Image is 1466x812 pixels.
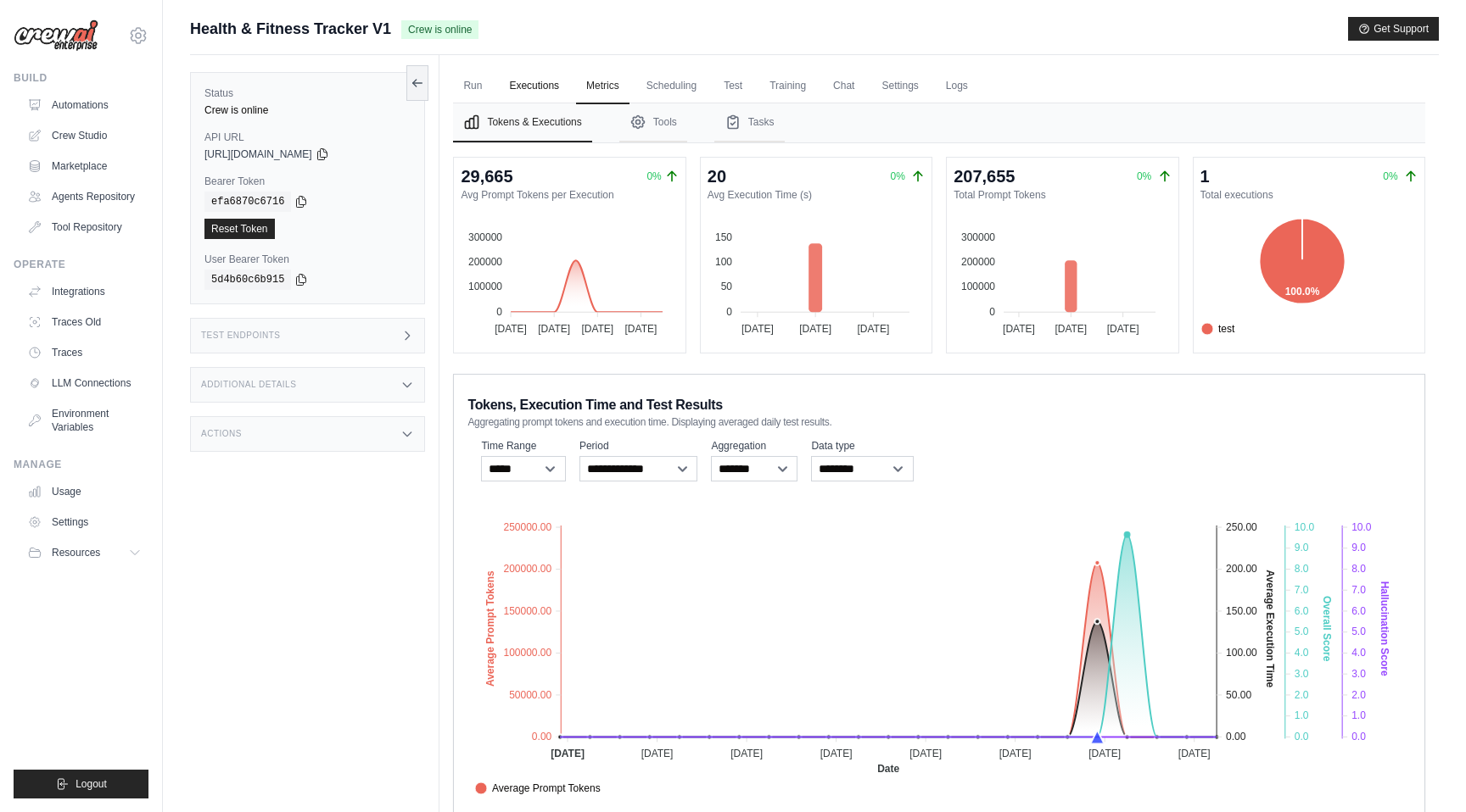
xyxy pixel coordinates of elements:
[910,748,943,759] tspan: [DATE]
[714,103,785,142] button: Tasks
[1295,668,1309,680] tspan: 3.0
[453,103,591,142] button: Tokens & Executions
[204,270,291,290] code: 5d4b60c6b915
[14,71,148,85] div: Build
[20,92,148,119] a: Automations
[582,323,614,335] tspan: [DATE]
[811,439,914,453] label: Data type
[20,309,148,336] a: Traces Old
[731,748,764,759] tspan: [DATE]
[504,605,552,617] tspan: 150000.00
[625,323,657,335] tspan: [DATE]
[20,278,148,305] a: Integrations
[453,69,492,104] a: Run
[1055,323,1088,335] tspan: [DATE]
[504,647,552,659] tspan: 100000.00
[468,231,502,243] tspan: 300000
[461,164,512,188] div: 29,665
[539,323,571,335] tspan: [DATE]
[878,763,900,775] text: Date
[954,164,1015,188] div: 207,655
[1226,605,1257,617] tspan: 150.00
[468,256,502,268] tspan: 200000
[1322,596,1334,662] text: Overall Score
[453,103,1425,142] nav: Tabs
[504,563,552,575] tspan: 200000.00
[1379,581,1390,676] text: Hallucination Score
[961,256,995,268] tspan: 200000
[1352,605,1367,617] tspan: 6.0
[467,415,831,429] span: Aggregating prompt tokens and execution time. Displaying averaged daily test results.
[204,253,411,266] label: User Bearer Token
[1383,170,1397,182] span: 0%
[1348,17,1439,41] button: Get Support
[636,69,707,104] a: Scheduling
[20,183,148,210] a: Agents Repository
[204,219,275,239] a: Reset Token
[1003,323,1035,335] tspan: [DATE]
[961,281,995,292] tspan: 100000
[468,281,502,292] tspan: 100000
[204,175,411,188] label: Bearer Token
[576,69,629,104] a: Metrics
[1200,188,1418,202] dt: Total executions
[204,147,312,161] span: [URL][DOMAIN_NAME]
[1201,321,1234,336] span: test
[1200,164,1210,188] div: 1
[799,323,831,335] tspan: [DATE]
[641,748,674,759] tspan: [DATE]
[1295,647,1309,659] tspan: 4.0
[495,323,528,335] tspan: [DATE]
[201,429,242,439] h3: Actions
[1352,584,1367,596] tspan: 7.0
[20,539,148,566] button: Resources
[715,256,732,268] tspan: 100
[1352,668,1367,680] tspan: 3.0
[1352,563,1367,575] tspan: 8.0
[20,122,148,149] a: Crew Studio
[646,170,661,183] span: 0%
[401,20,478,39] span: Crew is online
[961,231,995,243] tspan: 300000
[204,103,411,117] div: Crew is online
[1295,542,1309,553] tspan: 9.0
[1264,570,1276,687] text: Average Execution Time
[190,17,391,41] span: Health & Fitness Tracker V1
[820,748,853,759] tspan: [DATE]
[20,214,148,241] a: Tool Repository
[954,188,1171,202] dt: Total Prompt Tokens
[14,19,98,52] img: Logo
[579,439,698,453] label: Period
[1226,521,1257,533] tspan: 250.00
[1352,731,1367,742] tspan: 0.0
[52,546,100,559] span: Resources
[1226,689,1251,701] tspan: 50.00
[20,509,148,536] a: Settings
[1295,626,1309,637] tspan: 5.0
[510,689,552,701] tspan: 50000.00
[1295,731,1309,742] tspan: 0.0
[708,188,925,202] dt: Avg Execution Time (s)
[1352,689,1367,701] tspan: 2.0
[726,306,732,318] tspan: 0
[1226,731,1246,742] tspan: 0.00
[467,395,723,415] span: Tokens, Execution Time and Test Results
[871,69,928,104] a: Settings
[1178,748,1211,759] tspan: [DATE]
[857,323,889,335] tspan: [DATE]
[1295,521,1315,533] tspan: 10.0
[1381,731,1466,812] iframe: Chat Widget
[1352,542,1367,553] tspan: 9.0
[532,731,552,742] tspan: 0.00
[14,458,148,471] div: Manage
[20,478,148,505] a: Usage
[204,131,411,144] label: API URL
[1295,709,1309,721] tspan: 1.0
[504,521,552,533] tspan: 250000.00
[204,192,291,212] code: efa6870c6716
[1226,647,1257,659] tspan: 100.00
[1295,584,1309,596] tspan: 7.0
[14,258,148,271] div: Operate
[551,748,585,759] tspan: [DATE]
